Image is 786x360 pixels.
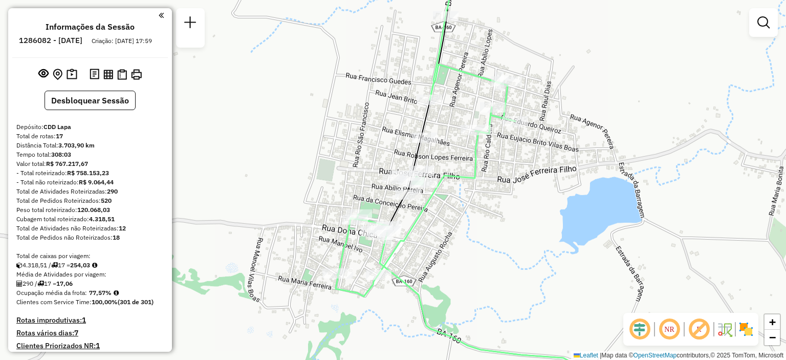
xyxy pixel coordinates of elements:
[115,67,129,82] button: Visualizar Romaneio
[382,174,408,184] div: Atividade não roteirizada - CENTRAL DISTRIBUIDOR
[19,36,82,45] h6: 1286082 - [DATE]
[92,298,118,306] strong: 100,00%
[56,132,63,140] strong: 17
[37,281,44,287] i: Total de rotas
[16,196,164,205] div: Total de Pedidos Roteirizados:
[16,279,164,288] div: 290 / 17 =
[51,67,64,82] button: Centralizar mapa no depósito ou ponto de apoio
[16,270,164,279] div: Média de Atividades por viagem:
[51,262,58,268] i: Total de rotas
[43,123,71,131] strong: CDD Lapa
[92,262,97,268] i: Meta Caixas/viagem: 206,52 Diferença: 47,51
[765,330,780,345] a: Zoom out
[574,352,598,359] a: Leaflet
[769,315,776,328] span: +
[64,67,79,82] button: Painel de Sugestão
[58,141,95,149] strong: 3.703,90 km
[753,12,774,33] a: Exibir filtros
[129,67,144,82] button: Imprimir Rotas
[89,289,112,297] strong: 77,57%
[16,178,164,187] div: - Total não roteirizado:
[180,12,201,35] a: Nova sessão e pesquisa
[16,342,164,350] h4: Clientes Priorizados NR:
[46,160,88,167] strong: R$ 767.217,67
[77,206,110,214] strong: 120.068,03
[36,66,51,82] button: Exibir sessão original
[16,205,164,215] div: Peso total roteirizado:
[96,341,100,350] strong: 1
[409,166,434,176] div: Atividade não roteirizada - GISLAN DE SOUZA GONZAGA
[16,298,92,306] span: Clientes com Service Time:
[82,315,86,325] strong: 1
[634,352,677,359] a: OpenStreetMap
[45,91,136,110] button: Desbloquear Sessão
[657,317,682,342] span: Ocultar NR
[114,290,119,296] em: Média calculada utilizando a maior ocupação (%Peso ou %Cubagem) de cada rota da sessão. Rotas cro...
[738,321,754,337] img: Exibir/Ocultar setores
[113,234,120,241] strong: 18
[101,67,115,81] button: Visualizar relatório de Roteirização
[16,150,164,159] div: Tempo total:
[16,224,164,233] div: Total de Atividades não Roteirizadas:
[107,187,118,195] strong: 290
[16,141,164,150] div: Distância Total:
[16,281,23,287] i: Total de Atividades
[46,22,135,32] h4: Informações da Sessão
[159,9,164,21] a: Clique aqui para minimizar o painel
[412,133,438,143] div: Atividade não roteirizada - MERCEARIA SILVA BONF
[118,298,154,306] strong: (301 de 301)
[399,177,424,187] div: Atividade não roteirizada - MERCADINHO DO LUIS
[79,178,114,186] strong: R$ 9.064,44
[16,233,164,242] div: Total de Pedidos não Roteirizados:
[433,11,458,22] div: Atividade não roteirizada - ANA CLARA FERREIRA DO NASCIMENTO
[88,67,101,82] button: Logs desbloquear sessão
[765,314,780,330] a: Zoom in
[74,328,78,337] strong: 7
[16,329,164,337] h4: Rotas vários dias:
[70,261,90,269] strong: 254,03
[396,189,421,200] div: Atividade não roteirizada - SIMONE FAGUNDES RODRIGUES
[16,289,87,297] span: Ocupação média da frota:
[627,317,652,342] span: Ocultar deslocamento
[16,159,164,168] div: Valor total:
[89,215,115,223] strong: 4.318,51
[16,316,164,325] h4: Rotas improdutivas:
[16,122,164,132] div: Depósito:
[361,226,386,236] div: Atividade não roteirizada - MACELO HENRIQUE LISBOA DA SILVA
[16,187,164,196] div: Total de Atividades Roteirizadas:
[571,351,786,360] div: Map data © contributors,© 2025 TomTom, Microsoft
[16,262,23,268] i: Cubagem total roteirizado
[600,352,601,359] span: |
[119,224,126,232] strong: 12
[16,215,164,224] div: Cubagem total roteirizado:
[56,280,73,287] strong: 17,06
[368,230,394,240] div: Atividade não roteirizada - MACELO HENRIQUE LISBOA DA SILVA
[687,317,711,342] span: Exibir rótulo
[769,331,776,344] span: −
[716,321,733,337] img: Fluxo de ruas
[101,197,112,204] strong: 520
[88,36,156,46] div: Criação: [DATE] 17:59
[16,251,164,261] div: Total de caixas por viagem:
[375,226,401,236] div: Atividade não roteirizada - MACELO HENRIQUE LISBOA DA SILVA
[16,261,164,270] div: 4.318,51 / 17 =
[412,178,438,188] div: Atividade não roteirizada - VITOR MONTALVaO
[389,171,415,181] div: Atividade não roteirizada - CENTRAL DISTRIBUIDOR
[16,132,164,141] div: Total de rotas:
[16,168,164,178] div: - Total roteirizado:
[51,151,71,158] strong: 308:03
[67,169,109,177] strong: R$ 758.153,23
